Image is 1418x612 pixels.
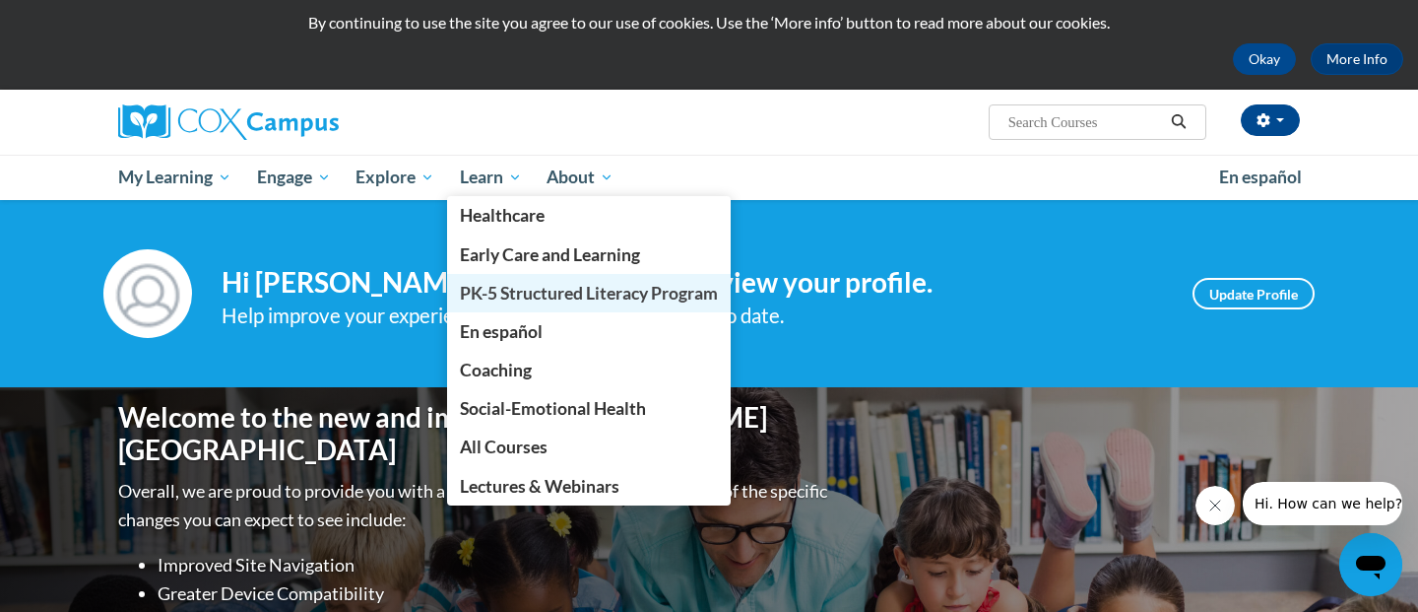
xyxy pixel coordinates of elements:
[460,398,646,419] span: Social-Emotional Health
[1339,533,1402,596] iframe: Button to launch messaging window
[460,476,619,497] span: Lectures & Webinars
[447,312,731,351] a: En español
[460,360,532,380] span: Coaching
[460,244,640,265] span: Early Care and Learning
[447,467,731,506] a: Lectures & Webinars
[447,428,731,466] a: All Courses
[118,477,832,534] p: Overall, we are proud to provide you with a more streamlined experience. Some of the specific cha...
[460,283,718,304] span: PK-5 Structured Literacy Program
[355,166,434,189] span: Explore
[460,437,548,457] span: All Courses
[244,155,344,200] a: Engage
[1243,482,1402,525] iframe: Message from company
[257,166,331,189] span: Engage
[1311,43,1403,75] a: More Info
[1241,104,1300,136] button: Account Settings
[460,321,543,342] span: En español
[1164,110,1193,134] button: Search
[447,274,731,312] a: PK-5 Structured Literacy Program
[447,236,731,274] a: Early Care and Learning
[1192,278,1315,309] a: Update Profile
[89,155,1329,200] div: Main menu
[447,351,731,389] a: Coaching
[118,166,231,189] span: My Learning
[535,155,627,200] a: About
[1219,167,1302,187] span: En español
[158,579,832,608] li: Greater Device Compatibility
[1195,486,1235,525] iframe: Close message
[158,551,832,579] li: Improved Site Navigation
[105,155,244,200] a: My Learning
[447,196,731,235] a: Healthcare
[1006,110,1164,134] input: Search Courses
[460,205,545,226] span: Healthcare
[447,155,535,200] a: Learn
[460,166,522,189] span: Learn
[103,249,192,338] img: Profile Image
[118,401,832,467] h1: Welcome to the new and improved [PERSON_NAME][GEOGRAPHIC_DATA]
[222,300,1163,332] div: Help improve your experience by keeping your profile up to date.
[1233,43,1296,75] button: Okay
[447,389,731,428] a: Social-Emotional Health
[15,12,1403,34] p: By continuing to use the site you agree to our use of cookies. Use the ‘More info’ button to read...
[118,104,492,140] a: Cox Campus
[222,266,1163,300] h4: Hi [PERSON_NAME]! Take a minute to review your profile.
[547,166,613,189] span: About
[1206,157,1315,198] a: En español
[343,155,447,200] a: Explore
[118,104,339,140] img: Cox Campus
